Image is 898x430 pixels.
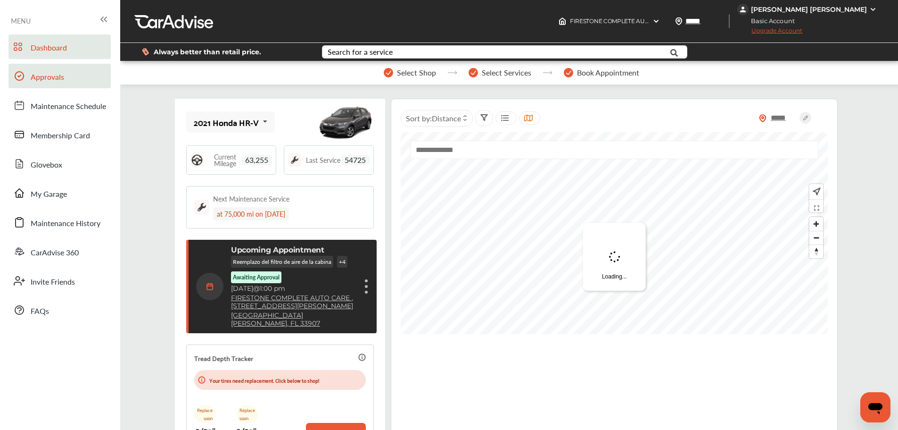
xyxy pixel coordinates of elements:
[288,153,301,167] img: maintenance_logo
[194,405,215,423] p: Replace soon
[583,223,646,291] div: Loading...
[260,284,285,293] span: 1:00 pm
[8,298,111,322] a: FAQs
[31,42,67,54] span: Dashboard
[811,186,821,197] img: recenter.ce011a49.svg
[231,312,356,328] a: [GEOGRAPHIC_DATA][PERSON_NAME], FL 33907
[237,405,258,423] p: Replace soon
[196,273,223,300] img: calendar-icon.35d1de04.svg
[31,247,79,259] span: CarAdvise 360
[190,153,204,167] img: steering_logo
[384,68,393,77] img: stepper-checkmark.b5569197.svg
[337,256,347,268] p: + 4
[8,210,111,235] a: Maintenance History
[231,245,324,254] p: Upcoming Appointment
[154,49,261,55] span: Always better than retail price.
[809,231,823,245] button: Zoom out
[328,48,393,56] div: Search for a service
[737,27,802,39] span: Upgrade Account
[729,14,730,28] img: header-divider.bc55588e.svg
[738,16,802,26] span: Basic Account
[8,34,111,59] a: Dashboard
[213,207,289,220] div: at 75,000 mi on [DATE]
[194,353,253,363] p: Tread Depth Tracker
[751,5,867,14] div: [PERSON_NAME] [PERSON_NAME]
[759,114,766,122] img: location_vector_orange.38f05af8.svg
[8,64,111,88] a: Approvals
[8,181,111,205] a: My Garage
[869,6,877,13] img: WGsFRI8htEPBVLJbROoPRyZpYNWhNONpIPPETTm6eUC0GeLEiAAAAAElFTkSuQmCC
[737,4,749,15] img: jVpblrzwTbfkPYzPPzSLxeg0AAAAASUVORK5CYII=
[231,256,333,268] p: Reemplazo del filtro de aire de la cabina
[341,155,370,165] span: 54725
[231,284,253,293] span: [DATE]
[543,71,552,75] img: stepper-arrow.e24c07c6.svg
[31,276,75,288] span: Invite Friends
[142,48,149,56] img: dollor_label_vector.a70140d1.svg
[194,200,209,215] img: maintenance_logo
[31,101,106,113] span: Maintenance Schedule
[31,159,62,171] span: Glovebox
[397,68,436,77] span: Select Shop
[469,68,478,77] img: stepper-checkmark.b5569197.svg
[8,122,111,147] a: Membership Card
[11,17,31,25] span: MENU
[317,101,374,143] img: mobile_14117_st0640_046.jpg
[31,130,90,142] span: Membership Card
[209,376,319,385] p: Your tires need replacement. Click below to shop!
[306,157,340,163] span: Last Service
[860,392,890,422] iframe: Button to launch messaging window
[809,245,823,258] span: Reset bearing to north
[559,17,566,25] img: header-home-logo.8d720a4f.svg
[675,17,683,25] img: location_vector.a44bc228.svg
[447,71,457,75] img: stepper-arrow.e24c07c6.svg
[564,68,573,77] img: stepper-checkmark.b5569197.svg
[406,113,461,124] span: Sort by :
[241,155,272,165] span: 63,255
[809,245,823,258] button: Reset bearing to north
[577,68,639,77] span: Book Appointment
[8,239,111,264] a: CarAdvise 360
[809,217,823,231] button: Zoom in
[233,273,280,281] p: Awaiting Approval
[231,294,356,310] a: FIRESTONE COMPLETE AUTO CARE ,[STREET_ADDRESS][PERSON_NAME]
[31,305,49,318] span: FAQs
[253,284,260,293] span: @
[31,218,100,230] span: Maintenance History
[432,113,461,124] span: Distance
[8,269,111,293] a: Invite Friends
[213,194,289,203] div: Next Maintenance Service
[31,188,67,201] span: My Garage
[8,152,111,176] a: Glovebox
[8,93,111,118] a: Maintenance Schedule
[482,68,531,77] span: Select Services
[208,153,241,167] span: Current Mileage
[31,71,64,84] span: Approvals
[401,132,828,334] canvas: Map
[652,17,660,25] img: header-down-arrow.9dd2ce7d.svg
[194,118,259,127] div: 2021 Honda HR-V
